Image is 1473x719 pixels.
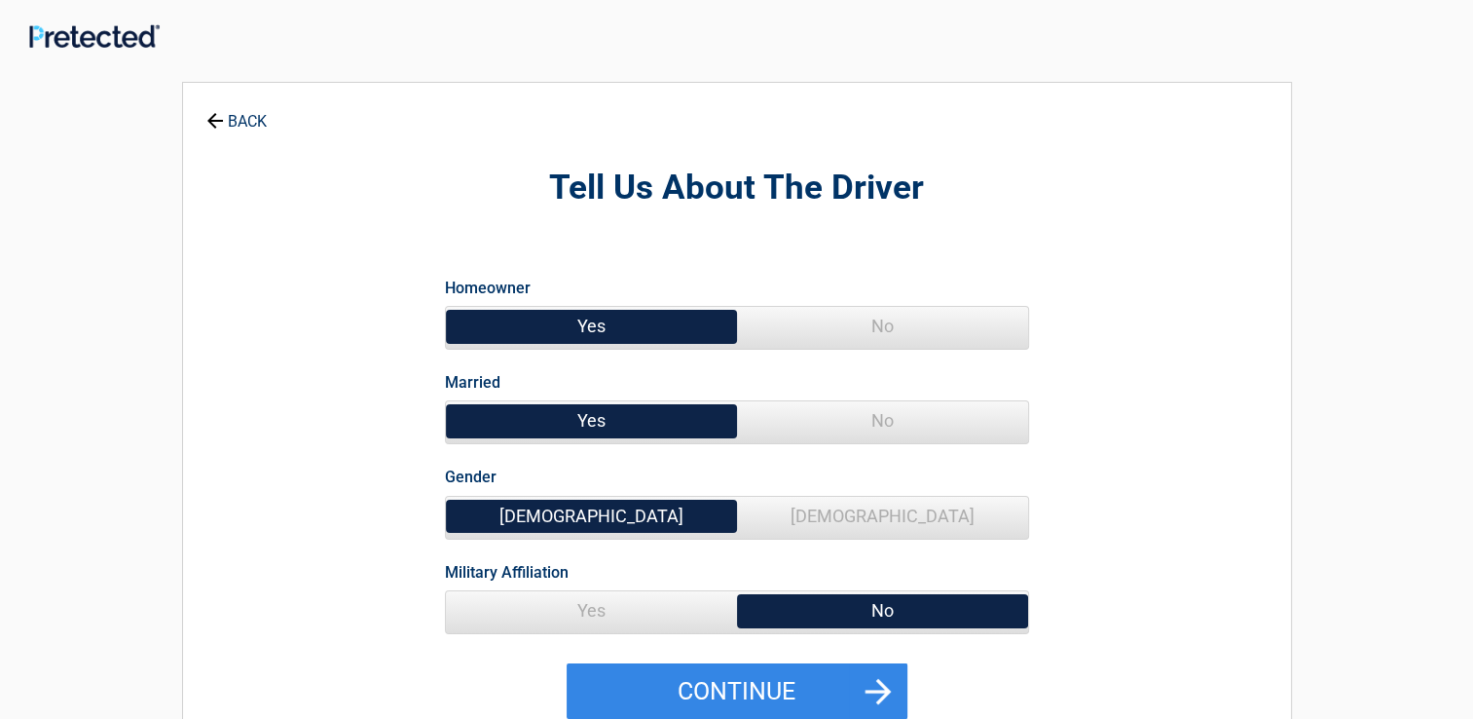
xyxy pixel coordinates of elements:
[446,497,737,536] span: [DEMOGRAPHIC_DATA]
[446,401,737,440] span: Yes
[445,559,569,586] label: Military Affiliation
[445,464,497,490] label: Gender
[737,497,1028,536] span: [DEMOGRAPHIC_DATA]
[445,275,531,301] label: Homeowner
[446,591,737,630] span: Yes
[446,307,737,346] span: Yes
[737,401,1028,440] span: No
[290,166,1184,211] h2: Tell Us About The Driver
[203,95,271,130] a: BACK
[737,307,1028,346] span: No
[445,369,500,396] label: Married
[29,24,160,48] img: Main Logo
[737,591,1028,630] span: No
